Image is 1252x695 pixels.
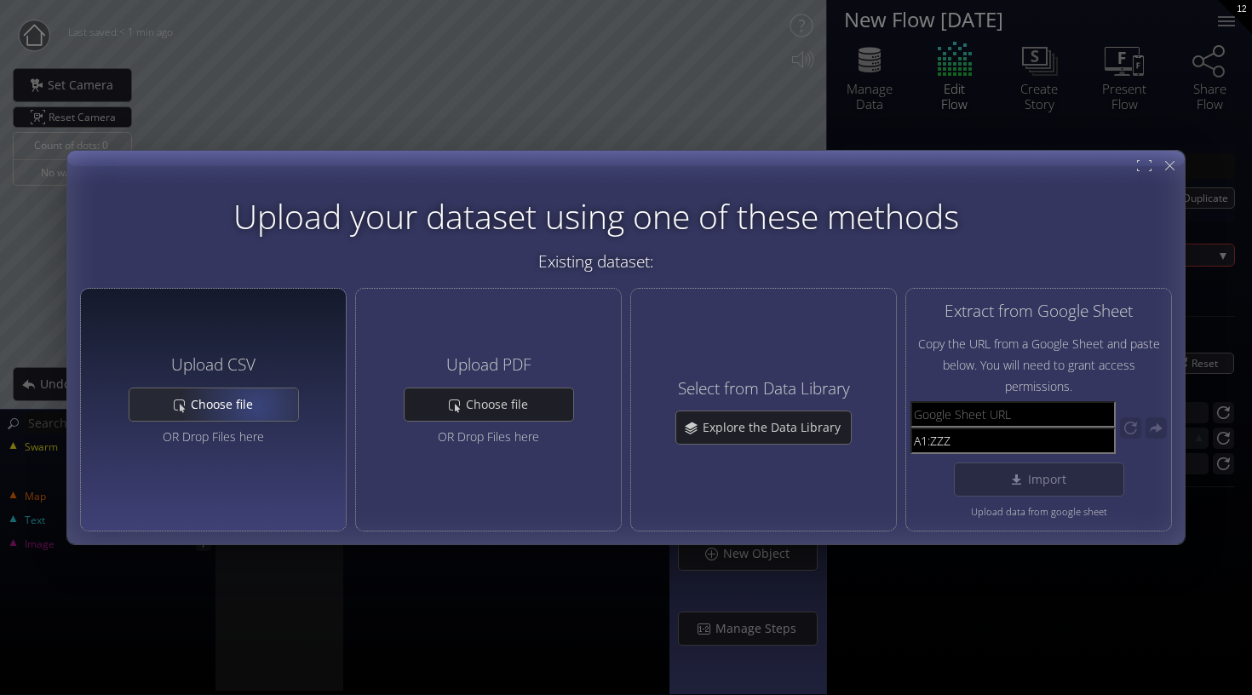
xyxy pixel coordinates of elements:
[910,428,1116,454] input: Range
[465,396,538,413] span: Choose file
[190,396,263,413] span: Choose file
[233,193,959,238] span: Upload your dataset using one of these methods
[446,356,531,374] h4: Upload PDF
[404,426,574,447] div: OR Drop Files here
[971,501,1107,522] span: Upload data from google sheet
[538,250,654,273] span: Existing dataset:
[945,302,1133,320] h4: Extract from Google Sheet
[910,333,1167,397] span: Copy the URL from a Google Sheet and paste below. You will need to grant access permissions.
[678,380,850,398] h4: Select from Data Library
[171,356,256,374] h4: Upload CSV
[129,426,299,447] div: OR Drop Files here
[702,419,851,436] span: Explore the Data Library
[910,401,1116,428] input: Google Sheet URL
